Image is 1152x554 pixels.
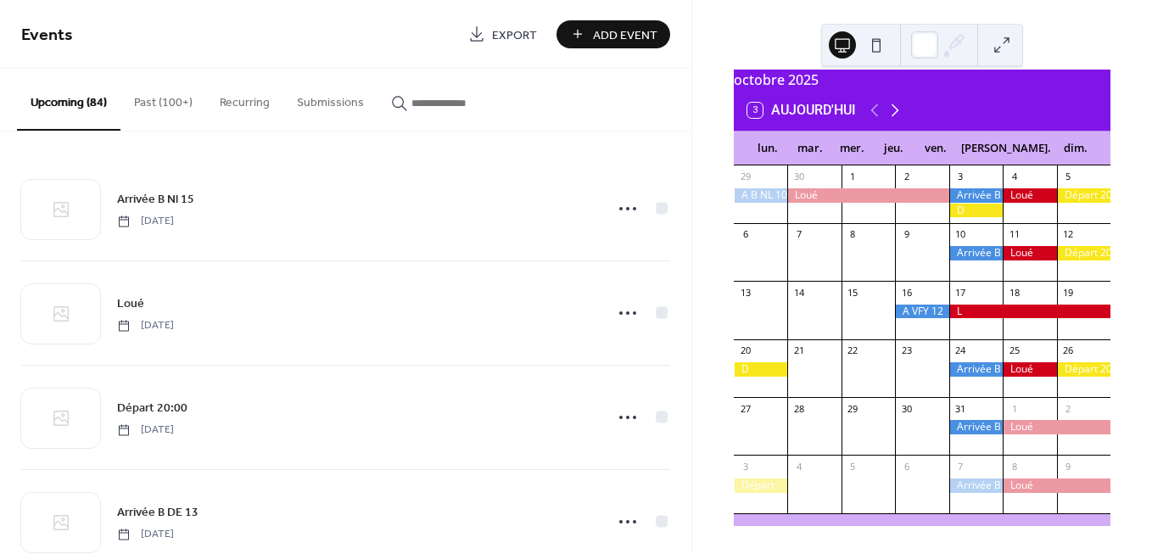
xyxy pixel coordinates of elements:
div: A B NL 10 [734,188,787,203]
div: 6 [900,460,913,473]
span: [DATE] [117,214,174,229]
div: 5 [1062,171,1075,183]
div: 27 [739,402,752,415]
span: Arrivée B Nl 15 [117,191,194,209]
div: 2 [900,171,913,183]
a: Arrivée B DE 13 [117,502,199,522]
button: 3Aujourd'hui [741,98,862,122]
div: Départ [734,478,787,493]
div: D [949,204,1003,218]
div: mer. [831,132,873,165]
div: 4 [1008,171,1021,183]
div: 1 [1008,402,1021,415]
div: 29 [847,402,859,415]
div: Arrivée B DE 10 [949,420,1003,434]
div: 8 [847,228,859,241]
div: 12 [1062,228,1075,241]
div: 13 [739,286,752,299]
div: 7 [792,228,805,241]
div: 9 [1062,460,1075,473]
div: 26 [1062,344,1075,357]
div: Arrivée B NL 17 [949,362,1003,377]
div: Loué [1003,420,1110,434]
div: 15 [847,286,859,299]
div: [PERSON_NAME]. [957,132,1055,165]
div: 3 [954,171,967,183]
div: lun. [747,132,789,165]
div: Départ 20:00 [1057,362,1110,377]
div: A VFY 12 [895,305,948,319]
div: 31 [954,402,967,415]
div: 29 [739,171,752,183]
div: 22 [847,344,859,357]
a: Arrivée B Nl 15 [117,189,194,209]
div: 16 [900,286,913,299]
div: Départ 20:00 [1057,188,1110,203]
a: Départ 20:00 [117,398,187,417]
div: 25 [1008,344,1021,357]
button: Upcoming (84) [17,69,120,131]
div: dim. [1055,132,1097,165]
div: 1 [847,171,859,183]
div: L [949,305,1110,319]
div: 8 [1008,460,1021,473]
div: 4 [792,460,805,473]
div: Arrivée B NL 12 [949,188,1003,203]
span: Add Event [593,26,657,44]
div: 6 [739,228,752,241]
div: 28 [792,402,805,415]
button: Recurring [206,69,283,129]
div: Loué [787,188,948,203]
div: mar. [789,132,830,165]
span: [DATE] [117,318,174,333]
span: [DATE] [117,527,174,542]
div: Loué [1003,246,1056,260]
div: Départ 20:00 [1057,246,1110,260]
div: ven. [914,132,956,165]
div: 30 [900,402,913,415]
div: jeu. [873,132,914,165]
span: Events [21,19,73,52]
button: Past (100+) [120,69,206,129]
div: 9 [900,228,913,241]
div: 30 [792,171,805,183]
div: 23 [900,344,913,357]
span: Loué [117,295,144,313]
div: 20 [739,344,752,357]
div: 5 [847,460,859,473]
span: Export [492,26,537,44]
div: Arrivée B NL 11 [949,478,1003,493]
div: 2 [1062,402,1075,415]
div: 10 [954,228,967,241]
span: Départ 20:00 [117,400,187,417]
div: D [734,362,787,377]
div: 19 [1062,286,1075,299]
div: Loué [1003,362,1056,377]
a: Export [456,20,550,48]
div: 11 [1008,228,1021,241]
span: [DATE] [117,422,174,438]
div: Arrivée B DE 15 [949,246,1003,260]
div: Loué [1003,478,1110,493]
a: Loué [117,294,144,313]
div: Loué [1003,188,1056,203]
button: Submissions [283,69,377,129]
button: Add Event [556,20,670,48]
div: 21 [792,344,805,357]
div: octobre 2025 [734,70,1110,90]
div: 18 [1008,286,1021,299]
div: 3 [739,460,752,473]
div: 14 [792,286,805,299]
div: 24 [954,344,967,357]
div: 17 [954,286,967,299]
span: Arrivée B DE 13 [117,504,199,522]
div: 7 [954,460,967,473]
